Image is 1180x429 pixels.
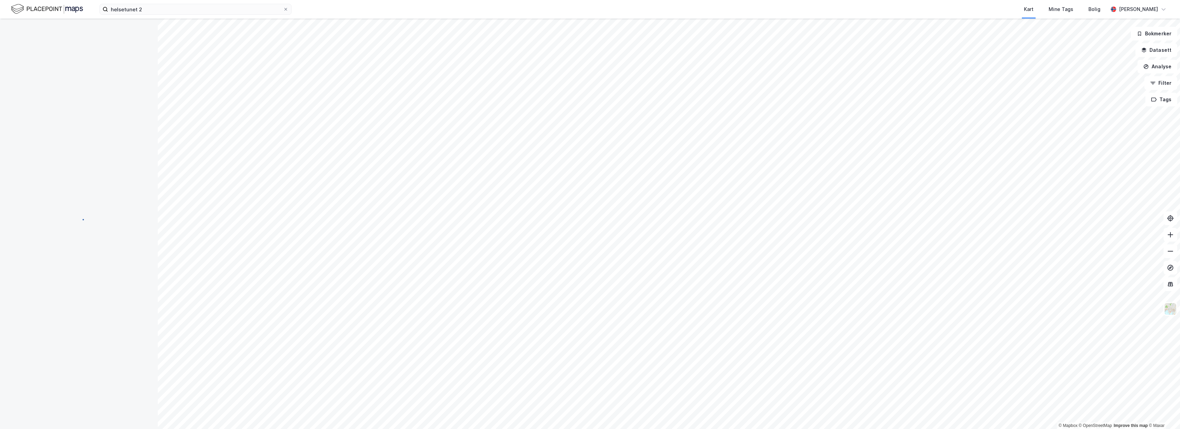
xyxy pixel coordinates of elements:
button: Bokmerker [1131,27,1177,40]
a: OpenStreetMap [1079,423,1112,428]
button: Filter [1144,76,1177,90]
div: Mine Tags [1049,5,1073,13]
div: Kontrollprogram for chat [1146,396,1180,429]
div: [PERSON_NAME] [1119,5,1158,13]
img: spinner.a6d8c91a73a9ac5275cf975e30b51cfb.svg [73,214,84,225]
button: Analyse [1137,60,1177,73]
img: logo.f888ab2527a4732fd821a326f86c7f29.svg [11,3,83,15]
a: Improve this map [1114,423,1148,428]
button: Tags [1145,93,1177,106]
div: Kart [1024,5,1034,13]
a: Mapbox [1059,423,1077,428]
button: Datasett [1135,43,1177,57]
div: Bolig [1088,5,1100,13]
img: Z [1164,302,1177,315]
iframe: Chat Widget [1146,396,1180,429]
input: Søk på adresse, matrikkel, gårdeiere, leietakere eller personer [108,4,283,14]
